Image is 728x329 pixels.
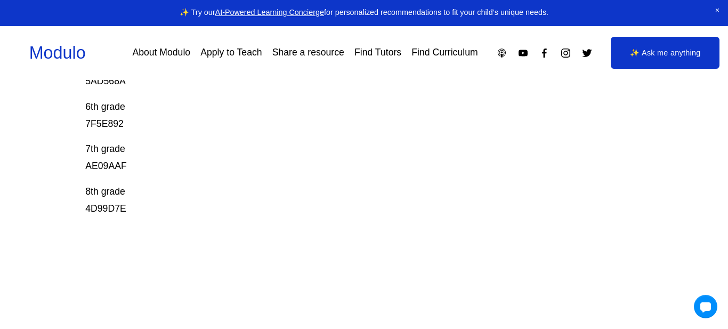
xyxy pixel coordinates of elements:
[517,47,529,59] a: YouTube
[85,99,586,133] p: 6th grade 7F5E892
[354,44,401,62] a: Find Tutors
[200,44,262,62] a: Apply to Teach
[132,44,190,62] a: About Modulo
[85,183,586,218] p: 8th grade 4D99D7E
[496,47,507,59] a: Apple Podcasts
[411,44,478,62] a: Find Curriculum
[29,43,86,62] a: Modulo
[581,47,593,59] a: Twitter
[85,141,586,175] p: 7th grade AE09AAF
[539,47,550,59] a: Facebook
[560,47,571,59] a: Instagram
[611,37,719,69] a: ✨ Ask me anything
[215,8,324,17] a: AI-Powered Learning Concierge
[272,44,344,62] a: Share a resource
